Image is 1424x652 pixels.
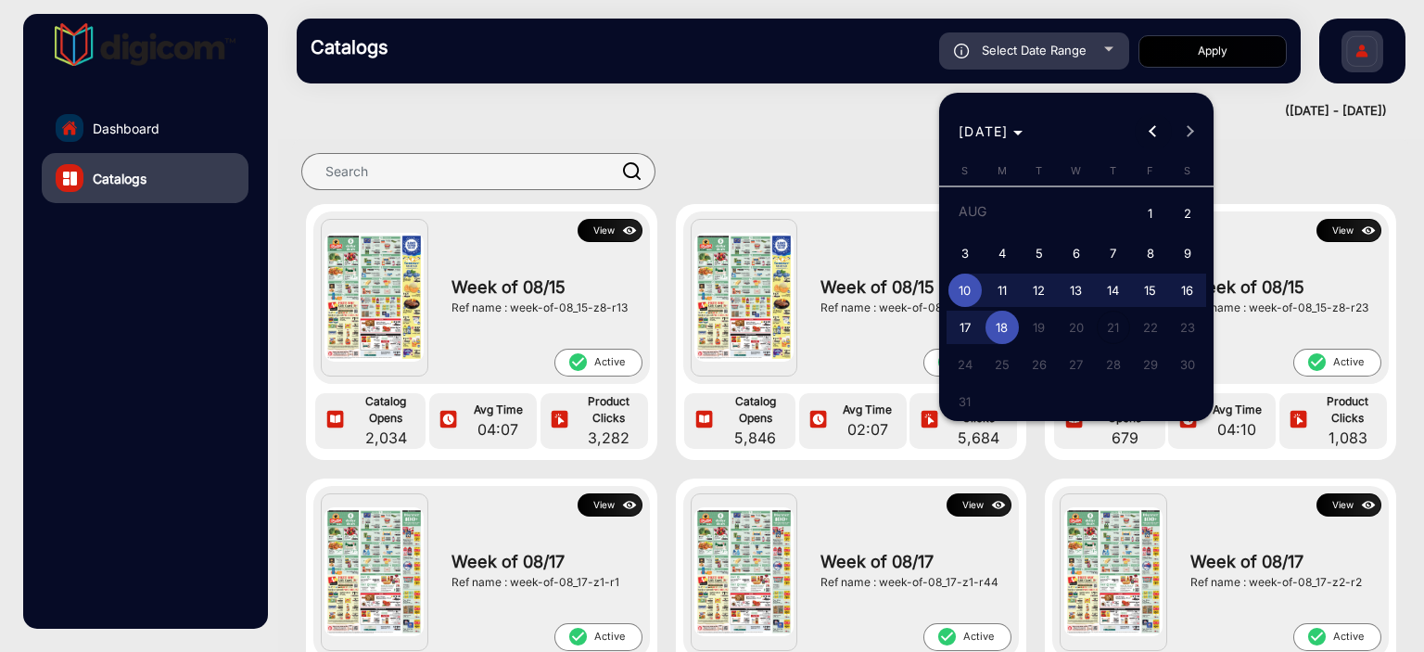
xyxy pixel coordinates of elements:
[1134,237,1167,270] span: 8
[1097,311,1130,344] span: 21
[1097,348,1130,381] span: 28
[1134,348,1167,381] span: 29
[1058,235,1095,272] button: August 6, 2025
[985,348,1019,381] span: 25
[985,311,1019,344] span: 18
[1171,311,1204,344] span: 23
[1095,272,1132,309] button: August 14, 2025
[1134,196,1167,234] span: 1
[1060,237,1093,270] span: 6
[1097,237,1130,270] span: 7
[959,123,1009,139] span: [DATE]
[1060,311,1093,344] span: 20
[985,237,1019,270] span: 4
[1171,348,1204,381] span: 30
[1021,235,1058,272] button: August 5, 2025
[948,385,982,418] span: 31
[948,237,982,270] span: 3
[1169,346,1206,383] button: August 30, 2025
[1095,235,1132,272] button: August 7, 2025
[1060,274,1093,307] span: 13
[947,272,984,309] button: August 10, 2025
[947,383,984,420] button: August 31, 2025
[1132,346,1169,383] button: August 29, 2025
[984,346,1021,383] button: August 25, 2025
[1071,164,1081,177] span: W
[947,235,984,272] button: August 3, 2025
[1169,193,1206,235] button: August 2, 2025
[1171,196,1204,234] span: 2
[1134,274,1167,307] span: 15
[1184,164,1190,177] span: S
[1060,348,1093,381] span: 27
[948,348,982,381] span: 24
[1132,272,1169,309] button: August 15, 2025
[1132,309,1169,346] button: August 22, 2025
[1023,237,1056,270] span: 5
[961,164,968,177] span: S
[1147,164,1153,177] span: F
[1169,272,1206,309] button: August 16, 2025
[1023,348,1056,381] span: 26
[1110,164,1116,177] span: T
[1134,311,1167,344] span: 22
[1095,309,1132,346] button: August 21, 2025
[947,309,984,346] button: August 17, 2025
[1021,346,1058,383] button: August 26, 2025
[1135,113,1172,150] button: Previous month
[951,115,1030,148] button: Choose month and year
[1171,274,1204,307] span: 16
[985,274,1019,307] span: 11
[1058,309,1095,346] button: August 20, 2025
[1058,346,1095,383] button: August 27, 2025
[1097,274,1130,307] span: 14
[1169,235,1206,272] button: August 9, 2025
[1058,272,1095,309] button: August 13, 2025
[984,309,1021,346] button: August 18, 2025
[947,193,1132,235] td: AUG
[1132,235,1169,272] button: August 8, 2025
[947,346,984,383] button: August 24, 2025
[998,164,1007,177] span: M
[1095,346,1132,383] button: August 28, 2025
[1023,311,1056,344] span: 19
[1169,309,1206,346] button: August 23, 2025
[1171,237,1204,270] span: 9
[984,235,1021,272] button: August 4, 2025
[1132,193,1169,235] button: August 1, 2025
[1023,274,1056,307] span: 12
[984,272,1021,309] button: August 11, 2025
[948,274,982,307] span: 10
[948,311,982,344] span: 17
[1036,164,1042,177] span: T
[1021,309,1058,346] button: August 19, 2025
[1021,272,1058,309] button: August 12, 2025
